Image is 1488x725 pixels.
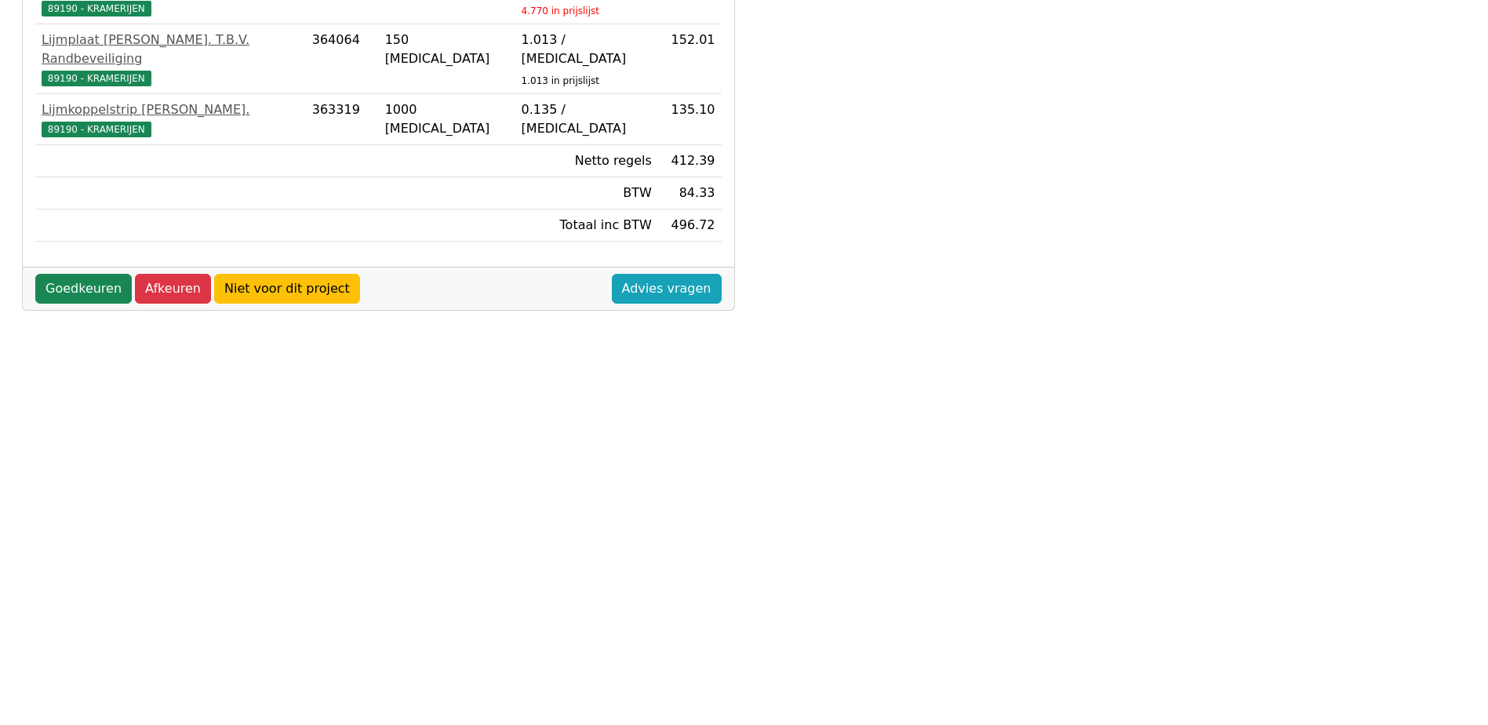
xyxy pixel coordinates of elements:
sub: 4.770 in prijslijst [522,5,599,16]
a: Lijmplaat [PERSON_NAME]. T.B.V. Randbeveiliging89190 - KRAMERIJEN [42,31,300,87]
td: 412.39 [658,145,722,177]
div: Lijmplaat [PERSON_NAME]. T.B.V. Randbeveiliging [42,31,300,68]
td: Totaal inc BTW [515,209,658,242]
td: BTW [515,177,658,209]
a: Niet voor dit project [214,274,360,304]
sub: 1.013 in prijslijst [522,75,599,86]
td: 364064 [306,24,379,94]
div: 0.135 / [MEDICAL_DATA] [522,100,652,138]
td: 84.33 [658,177,722,209]
div: 1000 [MEDICAL_DATA] [385,100,509,138]
a: Lijmkoppelstrip [PERSON_NAME].89190 - KRAMERIJEN [42,100,300,138]
a: Advies vragen [612,274,722,304]
a: Goedkeuren [35,274,132,304]
div: 150 [MEDICAL_DATA] [385,31,509,68]
span: 89190 - KRAMERIJEN [42,122,151,137]
td: 363319 [306,94,379,145]
div: Lijmkoppelstrip [PERSON_NAME]. [42,100,300,119]
a: Afkeuren [135,274,211,304]
td: 135.10 [658,94,722,145]
td: 152.01 [658,24,722,94]
td: 496.72 [658,209,722,242]
div: 1.013 / [MEDICAL_DATA] [522,31,652,68]
td: Netto regels [515,145,658,177]
span: 89190 - KRAMERIJEN [42,1,151,16]
span: 89190 - KRAMERIJEN [42,71,151,86]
